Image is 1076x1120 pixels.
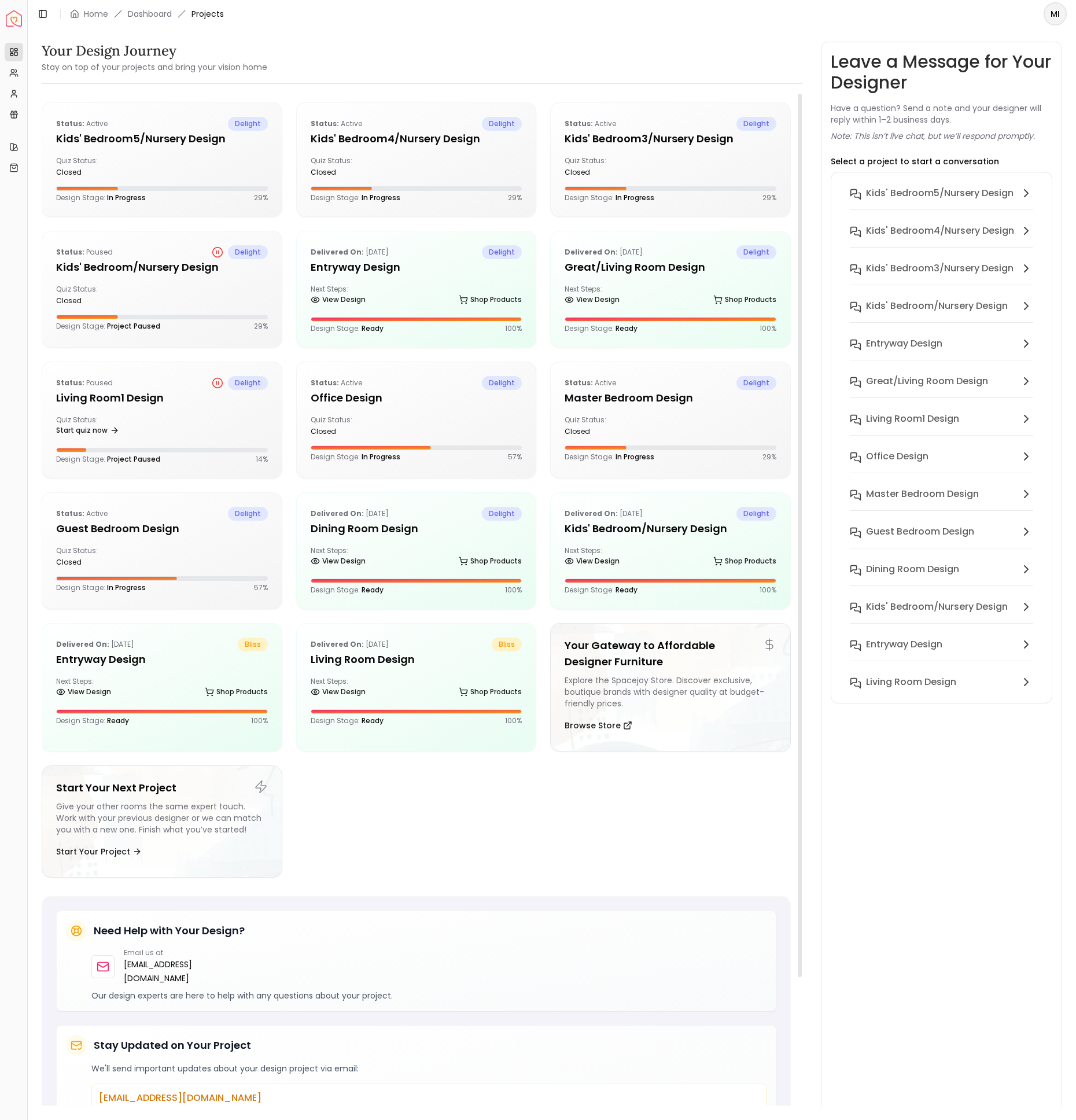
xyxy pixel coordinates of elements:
[311,193,400,202] p: Design Stage:
[841,595,1042,633] button: Kids' Bedroom/Nursery Design
[841,182,1042,219] button: Kids' Bedroom5/Nursery design
[311,415,412,436] div: Quiz Status:
[616,452,654,462] span: In Progress
[311,376,362,390] p: active
[565,324,638,333] p: Design Stage:
[482,507,522,521] span: delight
[56,422,119,439] a: Start quiz now
[311,546,522,569] div: Next Steps:
[482,376,522,390] span: delight
[311,716,384,725] p: Design Stage:
[228,507,268,521] span: delight
[565,675,776,709] div: Explore the Spacejoy Store. Discover exclusive, boutique brands with designer quality at budget-f...
[56,285,157,305] div: Quiz Status:
[56,558,157,567] div: closed
[565,168,666,177] div: closed
[565,193,654,202] p: Design Stage:
[565,452,654,462] p: Design Stage:
[866,412,959,426] h6: Living Room1 design
[565,245,643,259] p: [DATE]
[205,684,268,700] a: Shop Products
[565,714,632,737] button: Browse Store
[565,378,593,388] b: Status:
[736,507,776,521] span: delight
[841,520,1042,558] button: Guest Bedroom design
[56,638,134,651] p: [DATE]
[311,639,364,649] b: Delivered on:
[91,1063,767,1074] p: We'll send important updates about your design project via email:
[841,370,1042,407] button: Great/Living Room design
[565,117,616,131] p: active
[1045,3,1066,24] span: MI
[56,378,84,388] b: Status:
[311,507,389,521] p: [DATE]
[565,292,620,308] a: View Design
[254,193,268,202] p: 29 %
[6,10,22,27] a: Spacejoy
[866,261,1014,275] h6: Kids' Bedroom3/Nursery design
[228,245,268,259] span: delight
[866,337,942,351] h6: entryway design
[362,716,384,725] span: Ready
[311,651,522,668] h5: Living Room Design
[866,299,1008,313] h6: Kids' Bedroom/Nursery design
[565,638,776,670] h5: Your Gateway to Affordable Designer Furniture
[42,765,282,878] a: Start Your Next ProjectGive your other rooms the same expert touch. Work with your previous desig...
[362,452,400,462] span: In Progress
[866,487,979,501] h6: Master Bedroom design
[91,990,767,1001] p: Our design experts are here to help with any questions about your project.
[311,390,522,406] h5: Office design
[508,193,522,202] p: 29 %
[616,585,638,595] span: Ready
[841,407,1042,445] button: Living Room1 design
[124,948,246,957] p: Email us at
[565,553,620,569] a: View Design
[56,546,157,567] div: Quiz Status:
[713,553,776,569] a: Shop Products
[482,117,522,131] span: delight
[254,322,268,331] p: 29 %
[565,376,616,390] p: active
[841,257,1042,294] button: Kids' Bedroom3/Nursery design
[866,638,942,651] h6: entryway Design
[311,131,522,147] h5: Kids' Bedroom4/Nursery design
[56,390,268,406] h5: Living Room1 design
[56,455,160,464] p: Design Stage:
[565,521,776,537] h5: Kids' Bedroom/Nursery Design
[492,638,522,651] span: bliss
[1044,2,1067,25] button: MI
[831,51,1052,93] h3: Leave a Message for Your Designer
[311,553,366,569] a: View Design
[56,247,84,257] b: Status:
[212,377,223,389] div: Project Paused
[56,684,111,700] a: View Design
[482,245,522,259] span: delight
[56,716,129,725] p: Design Stage:
[228,376,268,390] span: delight
[831,130,1035,142] p: Note: This isn’t live chat, but we’ll respond promptly.
[760,324,776,333] p: 100 %
[56,296,157,305] div: closed
[565,131,776,147] h5: Kids' Bedroom3/Nursery design
[94,1037,251,1053] h5: Stay Updated on Your Project
[841,558,1042,595] button: Dining Room design
[56,639,109,649] b: Delivered on:
[56,131,268,147] h5: Kids' Bedroom5/Nursery design
[505,585,522,595] p: 100 %
[866,562,959,576] h6: Dining Room design
[56,840,142,863] button: Start Your Project
[56,651,268,668] h5: entryway Design
[311,247,364,257] b: Delivered on:
[565,415,666,436] div: Quiz Status:
[736,376,776,390] span: delight
[866,450,928,463] h6: Office design
[565,546,776,569] div: Next Steps:
[56,322,160,331] p: Design Stage:
[866,224,1014,238] h6: Kids' Bedroom4/Nursery design
[616,323,638,333] span: Ready
[238,638,268,651] span: bliss
[256,455,268,464] p: 14 %
[762,452,776,462] p: 29 %
[866,374,988,388] h6: Great/Living Room design
[505,716,522,725] p: 100 %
